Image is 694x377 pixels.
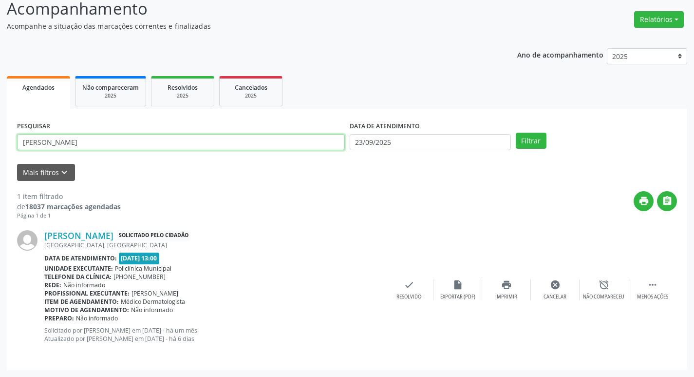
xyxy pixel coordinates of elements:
span: Resolvidos [168,83,198,92]
span: [PHONE_NUMBER] [113,273,166,281]
div: [GEOGRAPHIC_DATA], [GEOGRAPHIC_DATA] [44,241,385,249]
p: Solicitado por [PERSON_NAME] em [DATE] - há um mês Atualizado por [PERSON_NAME] em [DATE] - há 6 ... [44,326,385,343]
b: Motivo de agendamento: [44,306,129,314]
p: Ano de acompanhamento [517,48,603,60]
i: insert_drive_file [452,279,463,290]
button: Relatórios [634,11,684,28]
a: [PERSON_NAME] [44,230,113,241]
div: Resolvido [396,294,421,300]
div: Não compareceu [583,294,624,300]
span: Não informado [131,306,173,314]
b: Profissional executante: [44,289,130,298]
div: Exportar (PDF) [440,294,475,300]
b: Data de atendimento: [44,254,117,262]
button: Mais filtroskeyboard_arrow_down [17,164,75,181]
span: Policlínica Municipal [115,264,171,273]
i: alarm_off [599,279,609,290]
input: Nome, CNS [17,134,345,151]
p: Acompanhe a situação das marcações correntes e finalizadas [7,21,483,31]
i: print [638,196,649,206]
label: DATA DE ATENDIMENTO [350,119,420,134]
span: Não compareceram [82,83,139,92]
b: Rede: [44,281,61,289]
span: Solicitado pelo cidadão [117,231,190,241]
button: Filtrar [516,133,546,149]
i: cancel [550,279,561,290]
input: Selecione um intervalo [350,134,511,151]
b: Item de agendamento: [44,298,119,306]
span: Cancelados [235,83,267,92]
i: check [404,279,414,290]
span: [DATE] 13:00 [119,253,160,264]
b: Preparo: [44,314,74,322]
b: Unidade executante: [44,264,113,273]
button:  [657,191,677,211]
div: Cancelar [544,294,566,300]
div: Menos ações [637,294,668,300]
strong: 18037 marcações agendadas [25,202,121,211]
img: img [17,230,38,251]
span: Não informado [63,281,105,289]
div: 1 item filtrado [17,191,121,201]
i: keyboard_arrow_down [59,167,70,178]
div: de [17,201,121,212]
i: print [501,279,512,290]
label: PESQUISAR [17,119,50,134]
div: 2025 [226,92,275,99]
span: [PERSON_NAME] [131,289,178,298]
div: Imprimir [495,294,517,300]
span: Não informado [76,314,118,322]
i:  [662,196,673,206]
div: Página 1 de 1 [17,212,121,220]
button: print [634,191,654,211]
div: 2025 [158,92,207,99]
i:  [647,279,658,290]
span: Agendados [22,83,55,92]
div: 2025 [82,92,139,99]
span: Médico Dermatologista [121,298,185,306]
b: Telefone da clínica: [44,273,112,281]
